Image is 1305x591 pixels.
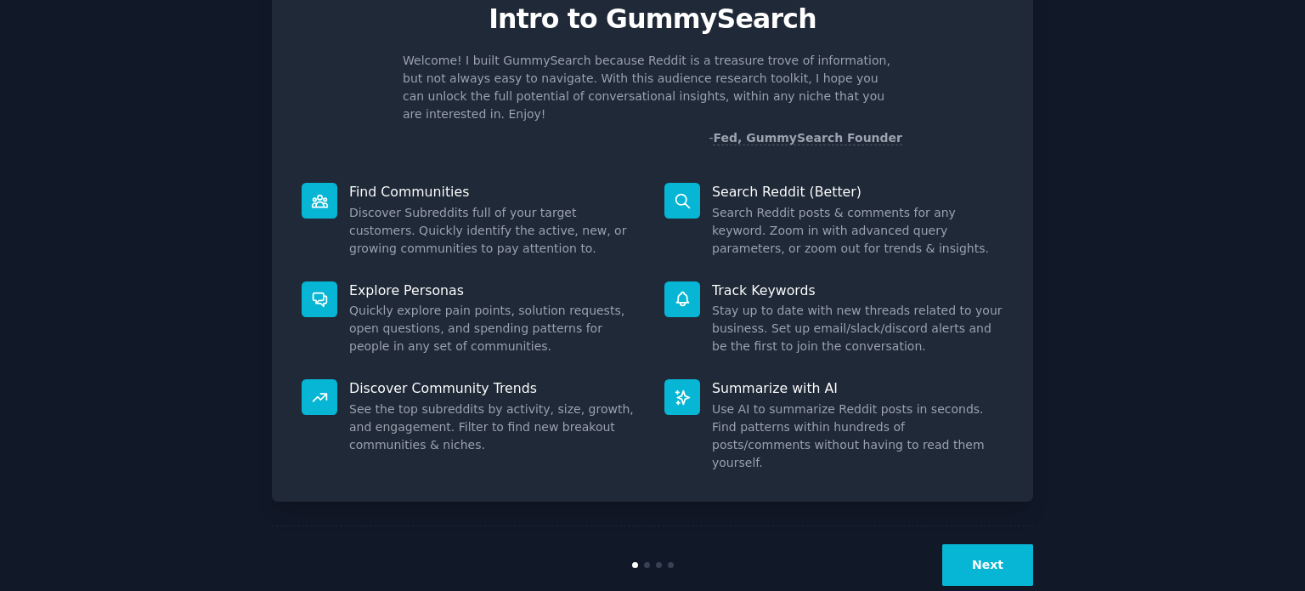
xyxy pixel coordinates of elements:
div: - [709,129,902,147]
p: Summarize with AI [712,379,1003,397]
dd: Stay up to date with new threads related to your business. Set up email/slack/discord alerts and ... [712,302,1003,355]
p: Search Reddit (Better) [712,183,1003,201]
p: Track Keywords [712,281,1003,299]
dd: Use AI to summarize Reddit posts in seconds. Find patterns within hundreds of posts/comments with... [712,401,1003,472]
dd: Discover Subreddits full of your target customers. Quickly identify the active, new, or growing c... [349,204,641,258]
p: Explore Personas [349,281,641,299]
button: Next [942,544,1033,586]
dd: Search Reddit posts & comments for any keyword. Zoom in with advanced query parameters, or zoom o... [712,204,1003,258]
p: Intro to GummySearch [290,4,1015,34]
dd: See the top subreddits by activity, size, growth, and engagement. Filter to find new breakout com... [349,401,641,454]
p: Welcome! I built GummySearch because Reddit is a treasure trove of information, but not always ea... [403,52,902,123]
p: Find Communities [349,183,641,201]
p: Discover Community Trends [349,379,641,397]
a: Fed, GummySearch Founder [713,131,902,145]
dd: Quickly explore pain points, solution requests, open questions, and spending patterns for people ... [349,302,641,355]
